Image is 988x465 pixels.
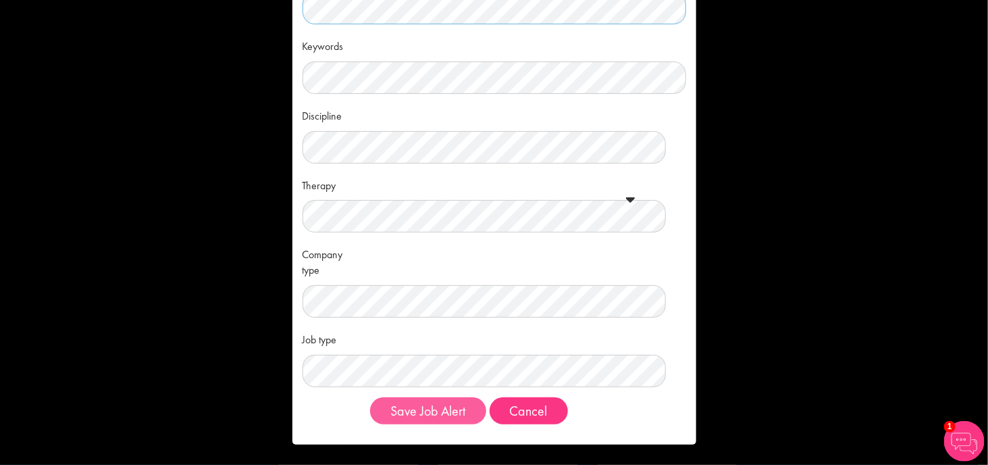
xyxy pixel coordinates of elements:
label: Keywords [303,34,360,55]
label: Therapy [303,174,360,194]
label: Discipline [303,104,360,124]
label: Job type [303,328,360,348]
span: 1 [944,421,956,433]
label: Company type [303,243,360,278]
img: Chatbot [944,421,985,462]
